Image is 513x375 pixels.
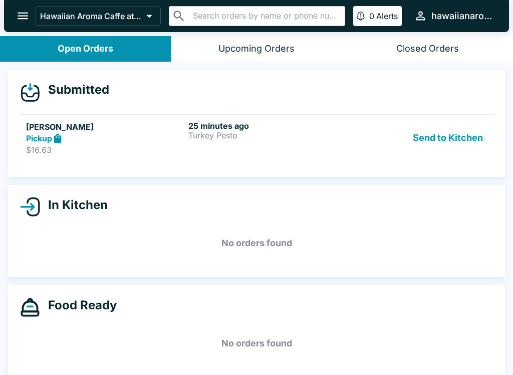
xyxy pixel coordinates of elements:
div: hawaiianaromacaffewalls [431,10,493,22]
div: Open Orders [58,43,113,55]
h4: Food Ready [40,298,117,313]
p: Hawaiian Aroma Caffe at [GEOGRAPHIC_DATA] [40,11,142,21]
div: Closed Orders [396,43,459,55]
p: Turkey Pesto [188,131,347,140]
button: Hawaiian Aroma Caffe at [GEOGRAPHIC_DATA] [36,7,161,26]
div: Upcoming Orders [218,43,295,55]
p: $16.63 [26,145,184,155]
p: 0 [369,11,374,21]
h6: 25 minutes ago [188,121,347,131]
h5: No orders found [20,325,493,361]
input: Search orders by name or phone number [190,9,341,23]
button: hawaiianaromacaffewalls [410,5,497,27]
a: [PERSON_NAME]Pickup$16.6325 minutes agoTurkey PestoSend to Kitchen [20,114,493,161]
button: open drawer [10,3,36,29]
strong: Pickup [26,133,52,143]
h5: [PERSON_NAME] [26,121,184,133]
button: Send to Kitchen [409,121,487,155]
h5: No orders found [20,225,493,261]
p: Alerts [376,11,398,21]
h4: In Kitchen [40,198,108,213]
h4: Submitted [40,82,109,97]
